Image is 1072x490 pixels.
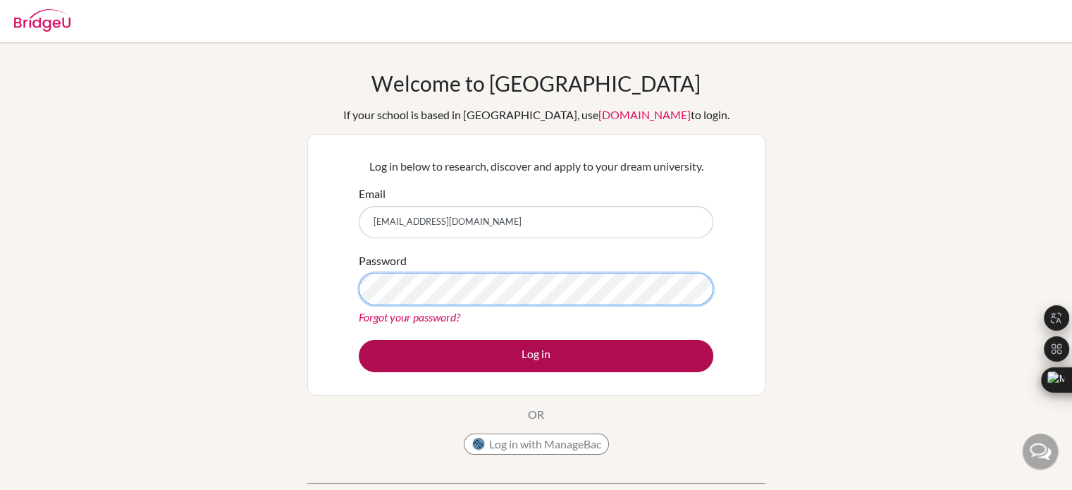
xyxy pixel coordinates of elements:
[14,9,70,32] img: Bridge-U
[528,406,544,423] p: OR
[343,106,729,123] div: If your school is based in [GEOGRAPHIC_DATA], use to login.
[32,10,61,23] span: Help
[359,252,407,269] label: Password
[598,108,691,121] a: [DOMAIN_NAME]
[464,434,609,455] button: Log in with ManageBac
[359,158,713,175] p: Log in below to research, discover and apply to your dream university.
[359,185,386,202] label: Email
[359,340,713,372] button: Log in
[371,71,701,96] h1: Welcome to [GEOGRAPHIC_DATA]
[359,310,460,324] a: Forgot your password?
